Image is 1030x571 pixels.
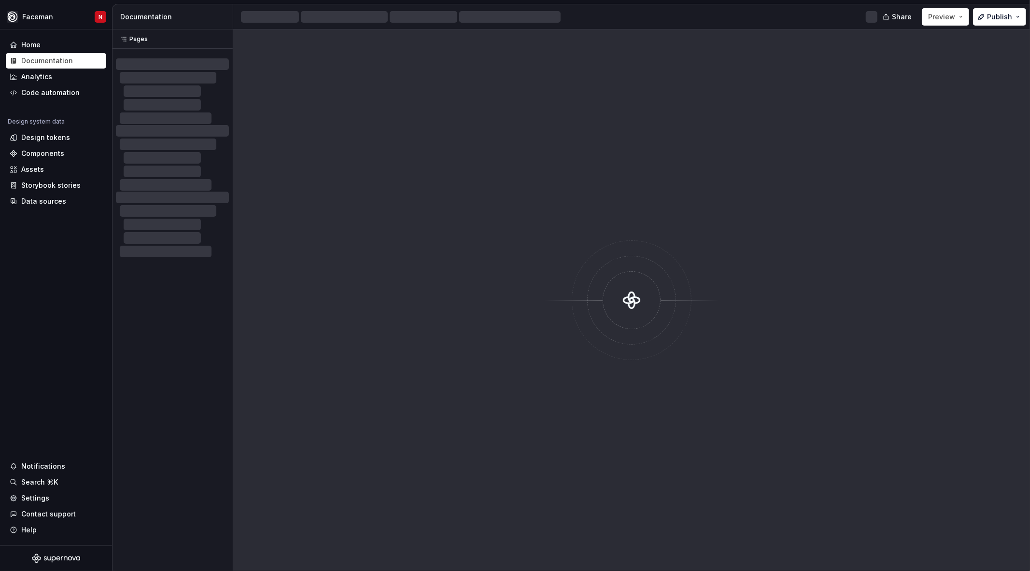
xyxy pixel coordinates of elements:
[21,477,58,487] div: Search ⌘K
[21,525,37,535] div: Help
[32,554,80,563] svg: Supernova Logo
[6,459,106,474] button: Notifications
[878,8,918,26] button: Share
[6,146,106,161] a: Components
[21,165,44,174] div: Assets
[6,37,106,53] a: Home
[21,181,81,190] div: Storybook stories
[21,40,41,50] div: Home
[6,506,106,522] button: Contact support
[21,72,52,82] div: Analytics
[21,56,73,66] div: Documentation
[21,133,70,142] div: Design tokens
[973,8,1026,26] button: Publish
[21,493,49,503] div: Settings
[6,194,106,209] a: Data sources
[22,12,53,22] div: Faceman
[21,461,65,471] div: Notifications
[21,149,64,158] div: Components
[6,490,106,506] a: Settings
[21,88,80,97] div: Code automation
[6,53,106,69] a: Documentation
[21,196,66,206] div: Data sources
[116,35,148,43] div: Pages
[21,509,76,519] div: Contact support
[6,522,106,538] button: Help
[987,12,1012,22] span: Publish
[6,178,106,193] a: Storybook stories
[120,12,229,22] div: Documentation
[99,13,102,21] div: N
[2,6,110,27] button: FacemanN
[892,12,912,22] span: Share
[928,12,955,22] span: Preview
[6,85,106,100] a: Code automation
[8,118,65,125] div: Design system data
[6,69,106,84] a: Analytics
[7,11,18,23] img: 87d06435-c97f-426c-aa5d-5eb8acd3d8b3.png
[6,474,106,490] button: Search ⌘K
[6,130,106,145] a: Design tokens
[922,8,969,26] button: Preview
[6,162,106,177] a: Assets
